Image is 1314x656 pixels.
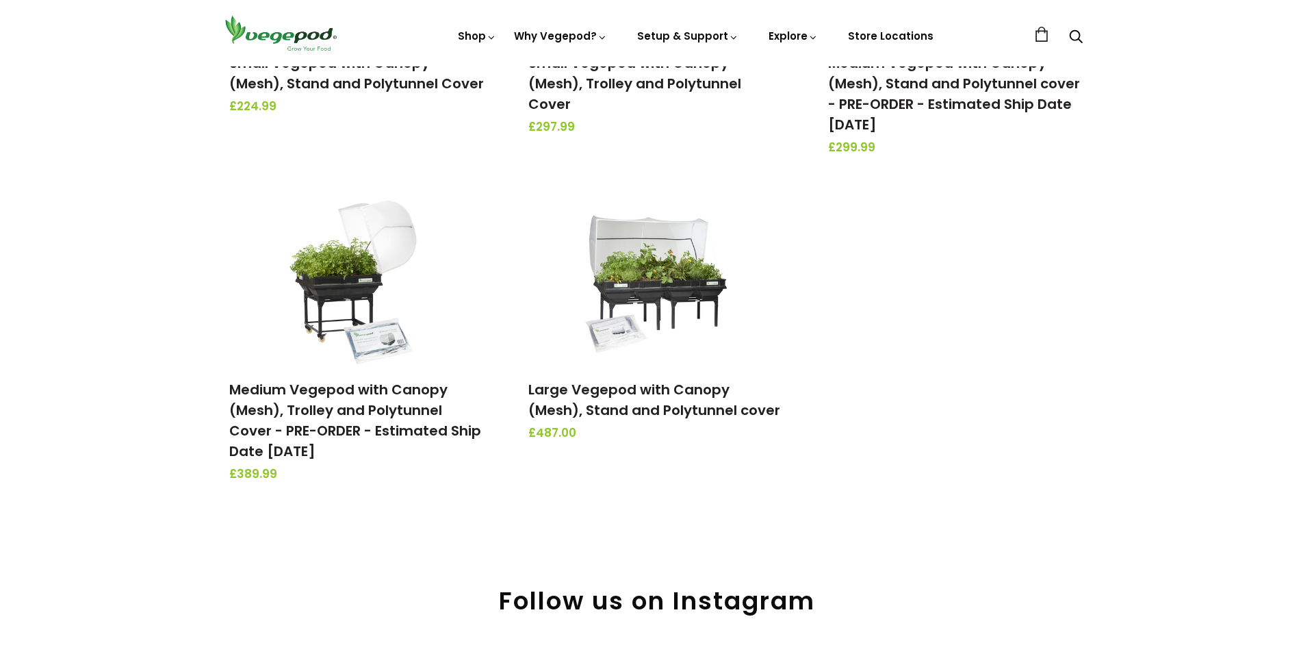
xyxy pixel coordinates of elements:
a: Search [1069,31,1083,45]
a: Shop [458,29,496,43]
h2: Follow us on Instagram [219,586,1095,616]
a: Setup & Support [637,29,738,43]
span: £299.99 [828,139,1085,157]
img: Large Vegepod with Canopy (Mesh), Stand and Polytunnel cover [585,193,729,364]
a: Medium Vegepod with Canopy (Mesh), Stand and Polytunnel cover - PRE-ORDER - Estimated Ship Date [... [828,53,1080,134]
img: Medium Vegepod with Canopy (Mesh), Trolley and Polytunnel Cover - PRE-ORDER - Estimated Ship Date... [286,193,430,364]
a: Medium Vegepod with Canopy (Mesh), Trolley and Polytunnel Cover - PRE-ORDER - Estimated Ship Date... [229,380,481,461]
a: Explore [769,29,818,43]
a: Small Vegepod with Canopy (Mesh), Trolley and Polytunnel Cover [528,53,741,114]
a: Small Vegepod with Canopy (Mesh), Stand and Polytunnel Cover [229,53,484,93]
span: £487.00 [528,425,785,442]
span: £224.99 [229,98,486,116]
a: Large Vegepod with Canopy (Mesh), Stand and Polytunnel cover [528,380,780,420]
img: Vegepod [219,14,342,53]
span: £297.99 [528,118,785,136]
span: £389.99 [229,466,486,483]
a: Why Vegepod? [514,29,607,43]
a: Store Locations [848,29,933,43]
